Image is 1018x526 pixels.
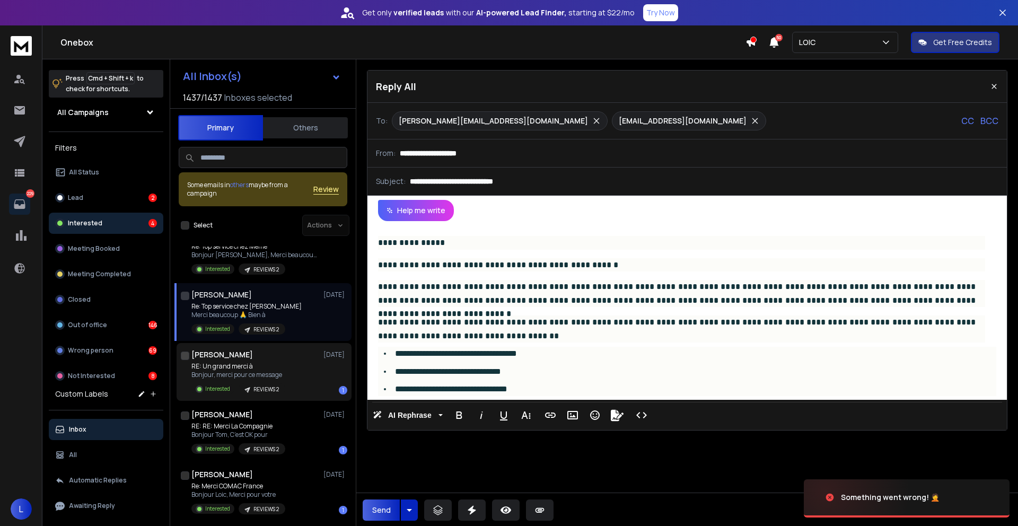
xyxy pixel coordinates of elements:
p: Meeting Completed [68,270,131,278]
h1: Onebox [60,36,745,49]
button: Automatic Replies [49,470,163,491]
p: Re: Top service chez [PERSON_NAME] [191,302,302,311]
p: Closed [68,295,91,304]
p: Interested [205,445,230,453]
p: Bonjour Tom, C’est OK pour [191,431,285,439]
button: Wrong person69 [49,340,163,361]
p: Inbox [69,425,86,434]
p: Get Free Credits [933,37,992,48]
button: Meeting Booked [49,238,163,259]
p: REVIEWS 2 [253,326,279,334]
p: Interested [68,219,102,227]
p: Interested [205,325,230,333]
p: Wrong person [68,346,113,355]
div: Some emails in maybe from a campaign [187,181,313,198]
p: RE: RE: Merci La Compagnie [191,422,285,431]
label: Select [194,221,213,230]
button: Signature [607,405,627,426]
div: 2 [148,194,157,202]
button: Meeting Completed [49,264,163,285]
p: REVIEWS 2 [253,266,279,274]
p: Subject: [376,176,406,187]
h1: [PERSON_NAME] [191,469,253,480]
p: All Status [69,168,99,177]
p: Try Now [646,7,675,18]
p: REVIEWS 2 [253,385,279,393]
button: Get Free Credits [911,32,999,53]
strong: verified leads [393,7,444,18]
button: Others [263,116,348,139]
button: More Text [516,405,536,426]
button: Not Interested8 [49,365,163,387]
p: REVIEWS 2 [253,505,279,513]
p: Bonjour Loic, Merci pour votre [191,490,285,499]
strong: AI-powered Lead Finder, [476,7,566,18]
p: Awaiting Reply [69,502,115,510]
div: 8 [148,372,157,380]
h1: [PERSON_NAME] [191,290,252,300]
span: others [230,180,249,189]
button: All Campaigns [49,102,163,123]
p: LOIC [799,37,820,48]
div: 4 [148,219,157,227]
p: All [69,451,77,459]
button: Emoticons [585,405,605,426]
button: Review [313,184,339,195]
button: Insert Image (⌘P) [563,405,583,426]
p: [DATE] [323,410,347,419]
img: logo [11,36,32,56]
button: Out of office146 [49,314,163,336]
button: L [11,498,32,520]
button: All Inbox(s) [174,66,349,87]
button: Insert Link (⌘K) [540,405,560,426]
p: Interested [205,385,230,393]
button: Help me write [378,200,454,221]
button: Awaiting Reply [49,495,163,516]
p: Reply All [376,79,416,94]
h1: All Campaigns [57,107,109,118]
p: CC [961,115,974,127]
span: 50 [775,34,783,41]
p: 229 [26,189,34,198]
p: To: [376,116,388,126]
div: 146 [148,321,157,329]
button: Closed [49,289,163,310]
p: Out of office [68,321,107,329]
p: Automatic Replies [69,476,127,485]
div: 69 [148,346,157,355]
p: Press to check for shortcuts. [66,73,144,94]
p: Re: Merci COMAC France [191,482,285,490]
p: REVIEWS 2 [253,445,279,453]
button: Primary [178,115,263,141]
p: Interested [205,505,230,513]
p: Merci beaucoup 🙏 Bien à [191,311,302,319]
p: Re: Top service chez Même [191,242,319,251]
p: [PERSON_NAME][EMAIL_ADDRESS][DOMAIN_NAME] [399,116,588,126]
p: Not Interested [68,372,115,380]
p: Bonjour [PERSON_NAME], Merci beaucoup pour [191,251,319,259]
button: Interested4 [49,213,163,234]
p: RE: Un grand merci à [191,362,285,371]
h3: Filters [49,141,163,155]
span: Cmd + Shift + k [86,72,135,84]
p: Lead [68,194,83,202]
p: BCC [980,115,998,127]
div: 1 [339,386,347,394]
h1: [PERSON_NAME] [191,409,253,420]
h3: Custom Labels [55,389,108,399]
img: image [804,469,910,526]
p: [DATE] [323,470,347,479]
p: [DATE] [323,291,347,299]
p: [DATE] [323,350,347,359]
a: 229 [9,194,30,215]
button: Try Now [643,4,678,21]
h1: [PERSON_NAME] [191,349,253,360]
div: Something went wrong! 🤦 [841,492,940,503]
button: Lead2 [49,187,163,208]
p: Interested [205,265,230,273]
button: AI Rephrase [371,405,445,426]
button: Send [363,499,400,521]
